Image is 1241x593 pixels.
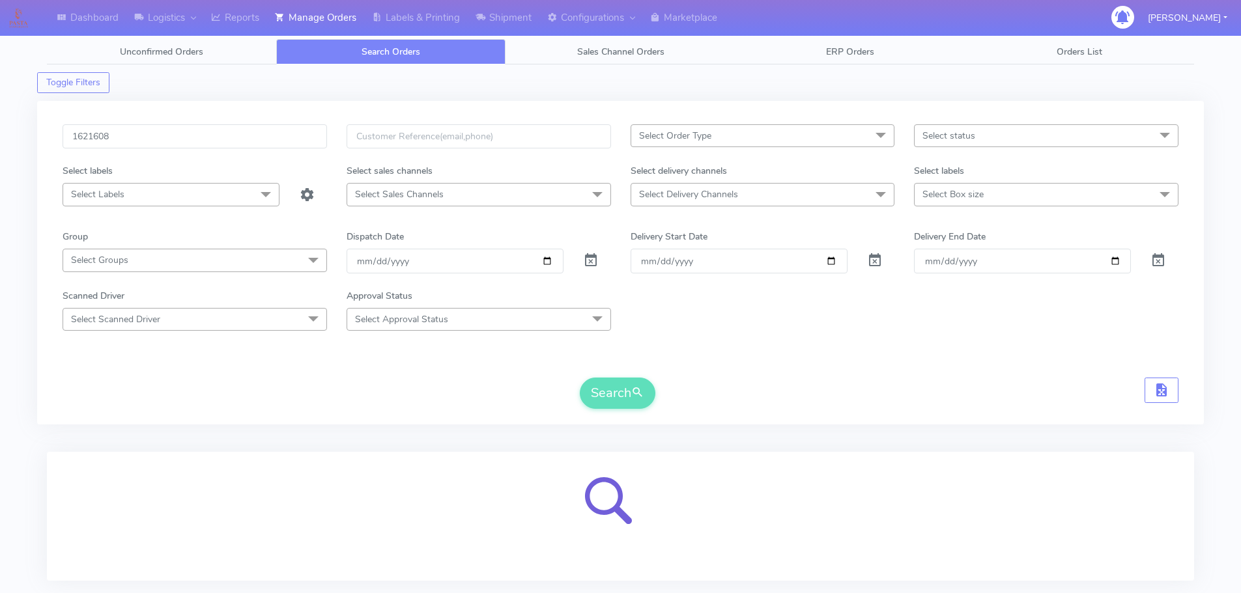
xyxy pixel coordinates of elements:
label: Select labels [914,164,964,178]
label: Scanned Driver [63,289,124,303]
input: Customer Reference(email,phone) [347,124,611,148]
span: Search Orders [362,46,420,58]
span: Select status [922,130,975,142]
label: Dispatch Date [347,230,404,243]
button: Toggle Filters [37,72,109,93]
label: Approval Status [347,289,412,303]
span: Select Approval Status [355,313,448,325]
img: search-loader.svg [572,467,670,565]
label: Delivery End Date [914,230,986,243]
span: Select Delivery Channels [639,188,738,200]
ul: Tabs [47,39,1194,64]
span: Select Scanned Driver [71,313,160,325]
span: Select Box size [922,188,984,200]
span: Select Sales Channels [355,188,444,200]
span: Select Order Type [639,130,711,142]
span: Select Labels [71,188,124,200]
label: Select sales channels [347,164,433,178]
button: Search [580,378,655,409]
label: Select delivery channels [631,164,727,178]
label: Delivery Start Date [631,230,707,243]
span: Select Groups [71,254,128,266]
button: [PERSON_NAME] [1138,5,1237,31]
span: ERP Orders [826,46,874,58]
label: Select labels [63,164,113,178]
input: Order Id [63,124,327,148]
span: Orders List [1057,46,1102,58]
span: Unconfirmed Orders [120,46,203,58]
span: Sales Channel Orders [577,46,664,58]
label: Group [63,230,88,243]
